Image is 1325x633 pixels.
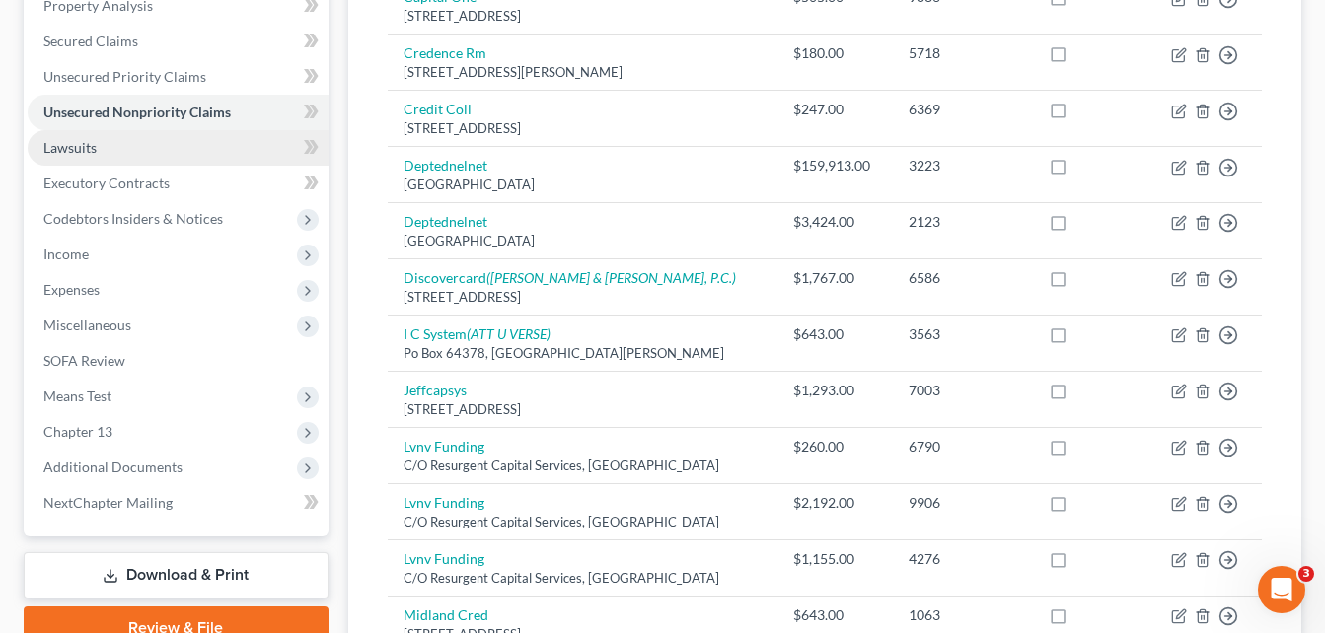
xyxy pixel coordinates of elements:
div: Po Box 64378, [GEOGRAPHIC_DATA][PERSON_NAME] [404,344,762,363]
div: $643.00 [793,605,878,625]
div: 9906 [909,493,1016,513]
div: [GEOGRAPHIC_DATA] [404,232,762,250]
a: Lvnv Funding [404,494,484,511]
div: [STREET_ADDRESS] [404,7,762,26]
a: Lvnv Funding [404,438,484,455]
div: $247.00 [793,100,878,119]
a: Lawsuits [28,130,329,166]
div: C/O Resurgent Capital Services, [GEOGRAPHIC_DATA] [404,513,762,531]
span: Unsecured Priority Claims [43,68,206,85]
a: Lvnv Funding [404,550,484,567]
div: [STREET_ADDRESS] [404,119,762,138]
span: NextChapter Mailing [43,494,173,511]
a: NextChapter Mailing [28,485,329,521]
span: Secured Claims [43,33,138,49]
a: Secured Claims [28,24,329,59]
span: Unsecured Nonpriority Claims [43,104,231,120]
a: Deptednelnet [404,213,487,230]
span: Chapter 13 [43,423,112,440]
div: 6790 [909,437,1016,457]
div: 3563 [909,324,1016,344]
a: SOFA Review [28,343,329,379]
span: Income [43,246,89,262]
a: Jeffcapsys [404,382,467,398]
i: (ATT U VERSE) [467,325,551,342]
div: [STREET_ADDRESS] [404,288,762,307]
a: Unsecured Priority Claims [28,59,329,95]
div: $1,155.00 [793,549,878,569]
div: $643.00 [793,324,878,344]
div: 6369 [909,100,1016,119]
span: Executory Contracts [43,175,170,191]
a: Discovercard([PERSON_NAME] & [PERSON_NAME], P.C.) [404,269,736,286]
a: Midland Cred [404,606,488,623]
div: $3,424.00 [793,212,878,232]
a: Unsecured Nonpriority Claims [28,95,329,130]
div: C/O Resurgent Capital Services, [GEOGRAPHIC_DATA] [404,457,762,475]
span: Additional Documents [43,458,183,475]
span: Miscellaneous [43,316,131,333]
a: I C System(ATT U VERSE) [404,325,551,342]
div: [STREET_ADDRESS][PERSON_NAME] [404,63,762,82]
div: 1063 [909,605,1016,625]
div: [STREET_ADDRESS] [404,400,762,419]
a: Download & Print [24,552,329,598]
i: ([PERSON_NAME] & [PERSON_NAME], P.C.) [486,269,736,286]
div: 2123 [909,212,1016,232]
div: $2,192.00 [793,493,878,513]
div: 6586 [909,268,1016,288]
a: Credence Rm [404,44,486,61]
iframe: Intercom live chat [1258,566,1305,613]
span: 3 [1298,566,1314,582]
span: Lawsuits [43,139,97,156]
div: $159,913.00 [793,156,878,176]
span: Expenses [43,281,100,298]
div: $180.00 [793,43,878,63]
div: $260.00 [793,437,878,457]
span: SOFA Review [43,352,125,369]
div: 4276 [909,549,1016,569]
div: $1,293.00 [793,381,878,400]
span: Codebtors Insiders & Notices [43,210,223,227]
div: $1,767.00 [793,268,878,288]
a: Credit Coll [404,101,472,117]
span: Means Test [43,387,111,404]
a: Executory Contracts [28,166,329,201]
div: 7003 [909,381,1016,400]
a: Deptednelnet [404,157,487,174]
div: 5718 [909,43,1016,63]
div: 3223 [909,156,1016,176]
div: [GEOGRAPHIC_DATA] [404,176,762,194]
div: C/O Resurgent Capital Services, [GEOGRAPHIC_DATA] [404,569,762,588]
